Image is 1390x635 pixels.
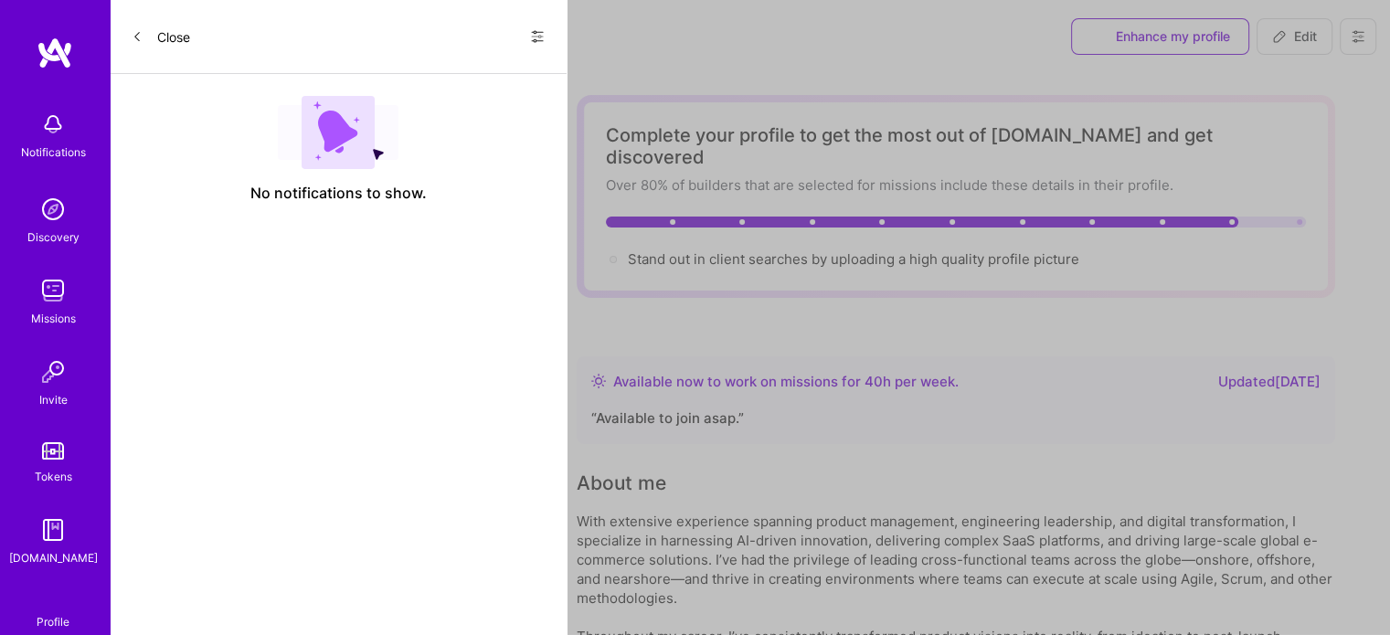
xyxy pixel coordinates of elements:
div: Tokens [35,467,72,486]
div: Notifications [21,143,86,162]
img: empty [278,96,398,169]
img: teamwork [35,272,71,309]
img: bell [35,106,71,143]
div: [DOMAIN_NAME] [9,548,98,567]
span: No notifications to show. [250,184,427,203]
img: logo [37,37,73,69]
button: Close [132,22,190,51]
img: Invite [35,354,71,390]
div: Invite [39,390,68,409]
a: Profile [30,593,76,630]
img: discovery [35,191,71,228]
img: guide book [35,512,71,548]
div: Discovery [27,228,80,247]
div: Missions [31,309,76,328]
div: Profile [37,612,69,630]
img: tokens [42,442,64,460]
